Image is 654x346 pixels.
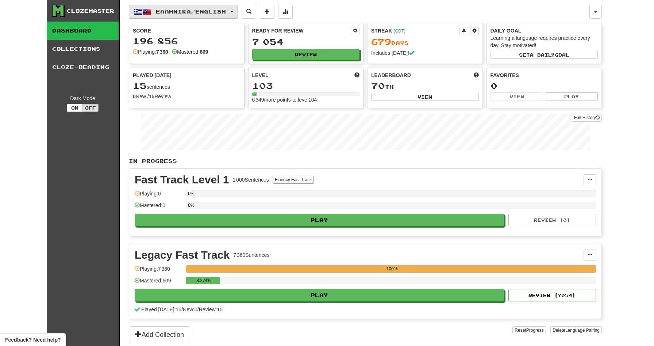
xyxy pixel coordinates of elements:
div: 8.274% [188,277,220,284]
div: Learning a language requires practice every day. Stay motivated! [490,34,598,49]
span: Language Pairing [565,328,600,333]
button: View [490,92,543,100]
button: Fluency Fast Track [273,176,314,184]
p: In Progress [129,157,602,165]
div: 103 [252,81,360,90]
div: Favorites [490,72,598,79]
strong: 0 [133,94,136,99]
span: Review: 15 [199,307,223,312]
div: 7 360 Sentences [233,251,269,259]
button: Play [135,214,504,226]
span: Score more points to level up [354,72,359,79]
div: Playing: [133,48,168,56]
span: Played [DATE] [133,72,172,79]
button: Search sentences [242,5,256,19]
a: (CDT) [393,28,405,34]
span: a daily [530,52,555,57]
span: 70 [371,80,385,91]
div: New / Review [133,93,241,100]
span: 679 [371,37,391,47]
button: More stats [278,5,293,19]
span: 15 [133,80,147,91]
button: ResetProgress [512,326,546,334]
strong: 7 360 [156,49,168,55]
button: Ελληνικά/English [129,5,238,19]
span: Ελληνικά / English [156,8,226,15]
div: Daily Goal [490,27,598,34]
button: On [67,104,83,112]
div: Playing: 0 [135,190,182,202]
div: 0 [490,81,598,90]
div: 100% [188,265,596,273]
button: Add Collection [129,326,190,343]
span: Level [252,72,269,79]
div: Fast Track Level 1 [135,174,229,185]
span: / [181,307,183,312]
div: 196 856 [133,37,241,46]
button: Add sentence to collection [260,5,274,19]
button: Play [545,92,598,100]
a: Cloze-Reading [47,58,119,76]
button: Review (0) [508,214,596,226]
div: Score [133,27,241,34]
span: Leaderboard [371,72,411,79]
button: View [371,93,479,101]
button: Review (7054) [508,289,596,301]
span: This week in points, UTC [474,72,479,79]
span: New: 0 [183,307,197,312]
a: Collections [47,40,119,58]
div: 6 349 more points to level 104 [252,96,360,103]
span: Open feedback widget [5,336,61,343]
div: Ready for Review [252,27,351,34]
div: Playing: 7 360 [135,265,182,277]
button: Seta dailygoal [490,51,598,59]
div: Includes [DATE]! [371,49,479,57]
strong: 609 [200,49,208,55]
div: Mastered: 0 [135,202,182,214]
div: Legacy Fast Track [135,250,230,261]
a: Dashboard [47,22,119,40]
button: DeleteLanguage Pairing [550,326,602,334]
button: Review [252,49,360,60]
button: Off [82,104,99,112]
div: th [371,81,479,91]
strong: 15 [149,94,155,99]
span: Progress [526,328,544,333]
div: Dark Mode [52,95,113,102]
div: 7 054 [252,37,360,46]
div: 1 000 Sentences [233,176,269,183]
span: / [197,307,199,312]
div: Mastered: [172,48,208,56]
div: sentences [133,81,241,91]
span: Played [DATE]: 15 [141,307,181,312]
a: Full History [572,114,602,122]
button: Play [135,289,504,301]
div: Mastered: 609 [135,277,182,289]
div: Streak [371,27,459,34]
div: Clozemaster [67,7,114,15]
div: Day s [371,37,479,47]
